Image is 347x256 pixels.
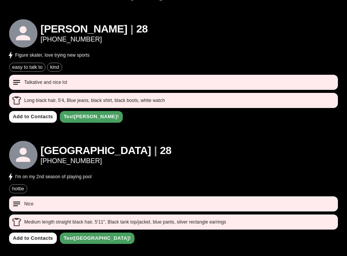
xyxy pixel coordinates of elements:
[130,23,133,35] h1: |
[24,97,165,104] p: Long black hair, 5'4 , Blue jeans, black shirt, black boots, white watch
[9,233,57,244] a: Add to Contacts
[47,64,62,70] span: kind
[136,23,148,35] h1: 28
[24,200,33,207] p: Nice
[15,52,89,59] p: Figure skater, love trying new sports
[60,233,134,244] a: Text[GEOGRAPHIC_DATA]!
[24,79,67,86] p: Talkative and nice lol
[15,173,92,180] p: I'm on my 2nd season of playing pool
[154,145,157,157] h1: |
[24,219,226,225] p: Medium length straight black hair, 5'11" , Black tank top/jacket, blue pants, silver rectangle ea...
[41,145,151,157] h1: [GEOGRAPHIC_DATA]
[9,64,45,70] span: easy to talk to
[41,23,127,35] h1: [PERSON_NAME]
[9,111,57,123] a: Add to Contacts
[9,186,27,191] span: hottie
[41,157,171,165] a: [PHONE_NUMBER]
[60,111,123,123] a: Text[PERSON_NAME]!
[41,35,148,43] a: [PHONE_NUMBER]
[160,145,171,157] h1: 28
